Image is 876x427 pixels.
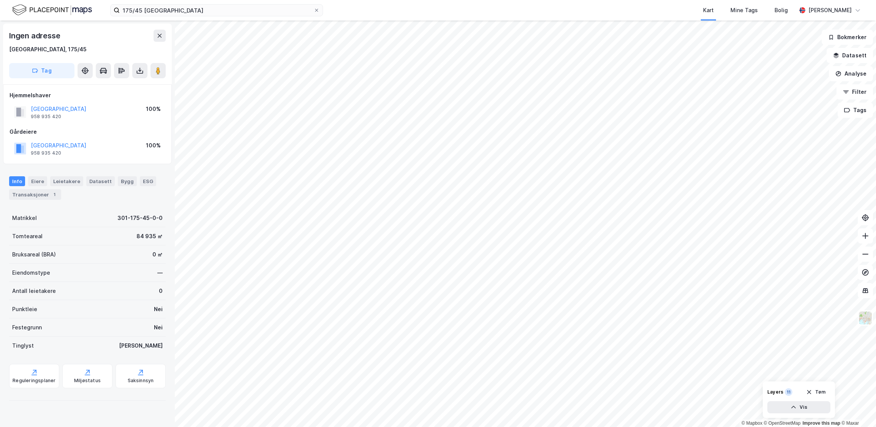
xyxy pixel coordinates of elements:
[154,323,163,332] div: Nei
[803,421,840,426] a: Improve this map
[146,141,161,150] div: 100%
[31,114,61,120] div: 958 935 420
[12,232,43,241] div: Tomteareal
[12,250,56,259] div: Bruksareal (BRA)
[836,84,873,100] button: Filter
[128,378,154,384] div: Saksinnsyn
[775,6,788,15] div: Bolig
[12,268,50,277] div: Eiendomstype
[13,378,55,384] div: Reguleringsplaner
[10,127,165,136] div: Gårdeiere
[86,176,115,186] div: Datasett
[146,104,161,114] div: 100%
[703,6,714,15] div: Kart
[838,391,876,427] iframe: Chat Widget
[822,30,873,45] button: Bokmerker
[767,401,830,413] button: Vis
[12,323,42,332] div: Festegrunn
[858,311,873,325] img: Z
[741,421,762,426] a: Mapbox
[50,176,83,186] div: Leietakere
[28,176,47,186] div: Eiere
[119,341,163,350] div: [PERSON_NAME]
[120,5,314,16] input: Søk på adresse, matrikkel, gårdeiere, leietakere eller personer
[730,6,758,15] div: Mine Tags
[9,63,74,78] button: Tag
[157,268,163,277] div: —
[12,305,37,314] div: Punktleie
[136,232,163,241] div: 84 935 ㎡
[12,286,56,296] div: Antall leietakere
[767,389,783,395] div: Layers
[159,286,163,296] div: 0
[74,378,101,384] div: Miljøstatus
[12,214,37,223] div: Matrikkel
[838,103,873,118] button: Tags
[118,176,137,186] div: Bygg
[838,391,876,427] div: Kontrollprogram for chat
[9,189,61,200] div: Transaksjoner
[117,214,163,223] div: 301-175-45-0-0
[12,341,34,350] div: Tinglyst
[785,388,792,396] div: 11
[9,30,62,42] div: Ingen adresse
[808,6,852,15] div: [PERSON_NAME]
[51,191,58,198] div: 1
[801,386,830,398] button: Tøm
[829,66,873,81] button: Analyse
[827,48,873,63] button: Datasett
[154,305,163,314] div: Nei
[764,421,801,426] a: OpenStreetMap
[152,250,163,259] div: 0 ㎡
[12,3,92,17] img: logo.f888ab2527a4732fd821a326f86c7f29.svg
[9,45,87,54] div: [GEOGRAPHIC_DATA], 175/45
[140,176,156,186] div: ESG
[9,176,25,186] div: Info
[31,150,61,156] div: 958 935 420
[10,91,165,100] div: Hjemmelshaver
